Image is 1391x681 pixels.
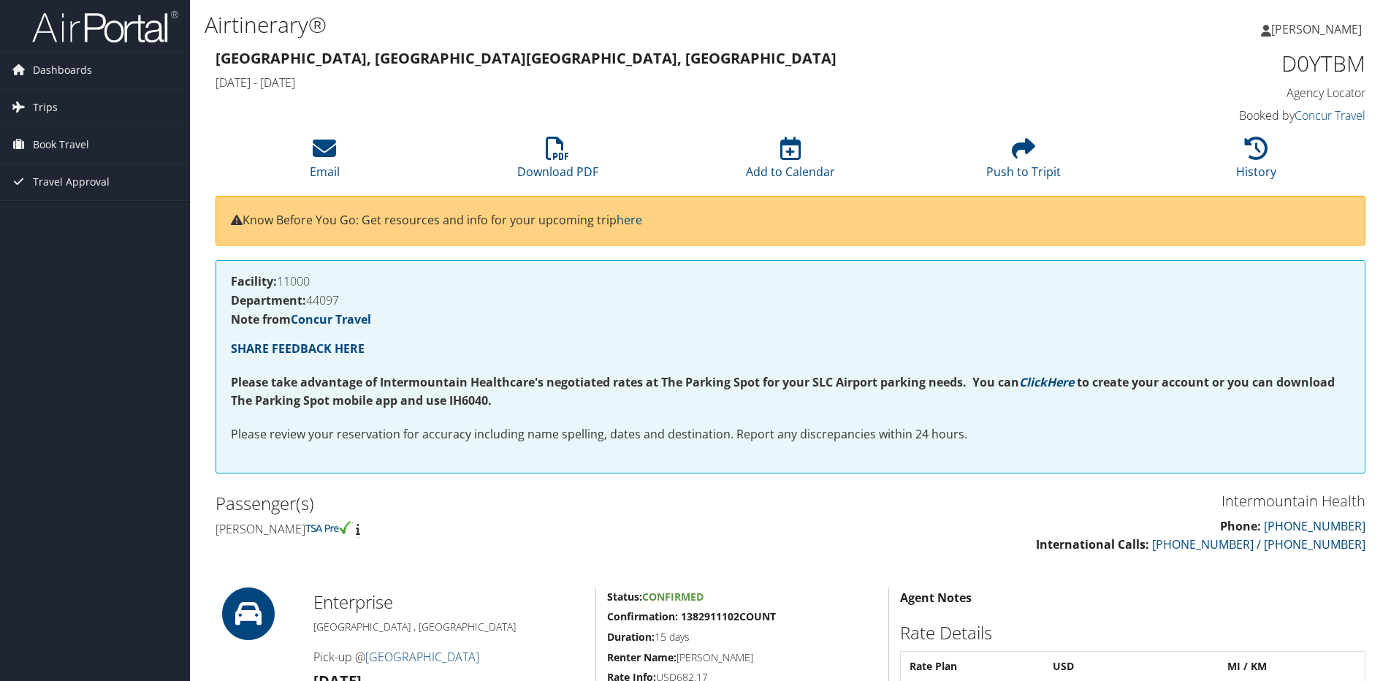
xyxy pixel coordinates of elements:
[607,609,776,623] strong: Confirmation: 1382911102COUNT
[902,653,1044,680] th: Rate Plan
[1152,536,1365,552] a: [PHONE_NUMBER] / [PHONE_NUMBER]
[231,425,1350,444] p: Please review your reservation for accuracy including name spelling, dates and destination. Repor...
[231,273,277,289] strong: Facility:
[1271,21,1362,37] span: [PERSON_NAME]
[1094,107,1365,123] h4: Booked by
[1036,536,1149,552] strong: International Calls:
[231,211,1350,230] p: Know Before You Go: Get resources and info for your upcoming trip
[986,145,1061,180] a: Push to Tripit
[617,212,642,228] a: here
[365,649,479,665] a: [GEOGRAPHIC_DATA]
[607,630,877,644] h5: 15 days
[607,650,677,664] strong: Renter Name:
[216,75,1072,91] h4: [DATE] - [DATE]
[33,89,58,126] span: Trips
[231,374,1019,390] strong: Please take advantage of Intermountain Healthcare's negotiated rates at The Parking Spot for your...
[231,275,1350,287] h4: 11000
[1045,653,1219,680] th: USD
[313,649,584,665] h4: Pick-up @
[1295,107,1365,123] a: Concur Travel
[216,48,836,68] strong: [GEOGRAPHIC_DATA], [GEOGRAPHIC_DATA] [GEOGRAPHIC_DATA], [GEOGRAPHIC_DATA]
[231,340,365,357] a: SHARE FEEDBACK HERE
[746,145,835,180] a: Add to Calendar
[310,145,340,180] a: Email
[900,590,972,606] strong: Agent Notes
[1220,653,1363,680] th: MI / KM
[33,164,110,200] span: Travel Approval
[1264,518,1365,534] a: [PHONE_NUMBER]
[231,294,1350,306] h4: 44097
[291,311,371,327] a: Concur Travel
[1236,145,1276,180] a: History
[1094,48,1365,79] h1: D0YTBM
[900,620,1365,645] h2: Rate Details
[313,590,584,615] h2: Enterprise
[607,650,877,665] h5: [PERSON_NAME]
[607,630,655,644] strong: Duration:
[231,311,371,327] strong: Note from
[1220,518,1261,534] strong: Phone:
[33,52,92,88] span: Dashboards
[216,491,780,516] h2: Passenger(s)
[517,145,598,180] a: Download PDF
[642,590,704,604] span: Confirmed
[1019,374,1047,390] a: Click
[607,590,642,604] strong: Status:
[32,9,178,44] img: airportal-logo.png
[801,491,1365,511] h3: Intermountain Health
[1094,85,1365,101] h4: Agency Locator
[305,521,353,534] img: tsa-precheck.png
[231,292,306,308] strong: Department:
[313,620,584,634] h5: [GEOGRAPHIC_DATA] , [GEOGRAPHIC_DATA]
[216,521,780,537] h4: [PERSON_NAME]
[1047,374,1074,390] a: Here
[33,126,89,163] span: Book Travel
[1261,7,1376,51] a: [PERSON_NAME]
[205,9,986,40] h1: Airtinerary®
